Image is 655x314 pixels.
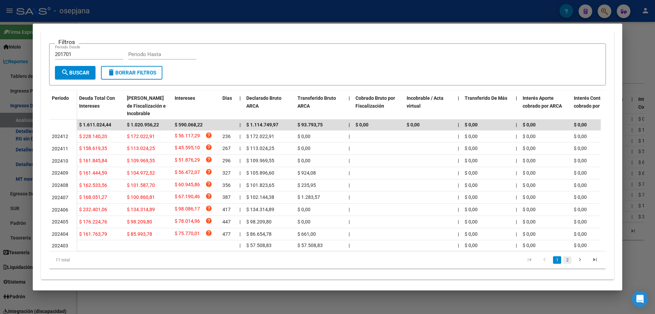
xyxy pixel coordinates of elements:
[465,194,478,200] span: $ 0,00
[79,194,107,200] span: $ 168.051,27
[465,134,478,139] span: $ 0,00
[513,91,520,121] datatable-header-cell: |
[553,256,561,264] a: 1
[246,207,274,212] span: $ 134.314,89
[552,254,562,266] li: page 1
[516,122,517,127] span: |
[516,219,517,224] span: |
[205,205,212,212] i: help
[61,70,89,76] span: Buscar
[523,194,536,200] span: $ 0,00
[127,194,155,200] span: $ 100.860,81
[175,193,200,202] span: $ 67.190,46
[222,194,231,200] span: 387
[574,146,587,151] span: $ 0,00
[239,95,241,101] span: |
[523,170,536,176] span: $ 0,00
[523,256,536,264] a: go to first page
[49,91,76,120] datatable-header-cell: Período
[52,243,68,248] span: 202403
[79,231,107,237] span: $ 161.763,79
[465,146,478,151] span: $ 0,00
[563,256,571,264] a: 2
[516,231,517,237] span: |
[52,231,68,237] span: 202404
[458,194,459,200] span: |
[52,219,68,224] span: 202405
[79,134,107,139] span: $ 228.140,20
[516,95,517,101] span: |
[297,158,310,163] span: $ 0,00
[297,134,310,139] span: $ 0,00
[523,207,536,212] span: $ 0,00
[349,158,350,163] span: |
[349,122,350,127] span: |
[523,158,536,163] span: $ 0,00
[52,170,68,176] span: 202409
[246,146,274,151] span: $ 113.024,25
[455,91,462,121] datatable-header-cell: |
[295,91,346,121] datatable-header-cell: Transferido Bruto ARCA
[127,207,155,212] span: $ 134.314,89
[55,38,78,46] h3: Filtros
[175,95,195,101] span: Intereses
[404,91,455,121] datatable-header-cell: Incobrable / Acta virtual
[237,91,244,121] datatable-header-cell: |
[79,122,111,127] span: $ 1.611.024,44
[573,256,586,264] a: go to next page
[349,146,350,151] span: |
[574,170,587,176] span: $ 0,00
[175,132,200,141] span: $ 56.117,29
[175,122,203,127] span: $ 590.068,22
[523,182,536,188] span: $ 0,00
[52,207,68,213] span: 202406
[205,132,212,139] i: help
[349,194,350,200] span: |
[246,170,274,176] span: $ 105.896,60
[523,219,536,224] span: $ 0,00
[239,122,241,127] span: |
[520,91,571,121] datatable-header-cell: Interés Aporte cobrado por ARCA
[346,91,353,121] datatable-header-cell: |
[574,122,587,127] span: $ 0,00
[574,134,587,139] span: $ 0,00
[239,170,241,176] span: |
[61,68,69,77] mat-icon: search
[127,122,159,127] span: $ 1.020.956,22
[239,243,241,248] span: |
[407,95,443,109] span: Incobrable / Acta virtual
[175,168,200,178] span: $ 56.472,07
[239,182,241,188] span: |
[246,219,272,224] span: $ 98.209,80
[239,134,241,139] span: |
[205,168,212,175] i: help
[297,243,323,248] span: $ 57.508,83
[297,170,316,176] span: $ 924,08
[349,134,350,139] span: |
[516,146,517,151] span: |
[349,207,350,212] span: |
[127,95,166,117] span: [PERSON_NAME] de Fiscalización e Incobrable
[523,243,536,248] span: $ 0,00
[79,219,107,224] span: $ 176.224,76
[458,207,459,212] span: |
[205,144,212,151] i: help
[458,170,459,176] span: |
[297,219,310,224] span: $ 0,00
[222,182,231,188] span: 356
[574,182,587,188] span: $ 0,00
[107,70,156,76] span: Borrar Filtros
[516,243,517,248] span: |
[297,207,310,212] span: $ 0,00
[55,66,96,80] button: Buscar
[297,122,323,127] span: $ 93.793,75
[52,95,69,101] span: Período
[79,182,107,188] span: $ 162.533,56
[222,207,231,212] span: 417
[353,91,404,121] datatable-header-cell: Cobrado Bruto por Fiscalización
[124,91,172,121] datatable-header-cell: Deuda Bruta Neto de Fiscalización e Incobrable
[175,230,200,239] span: $ 75.770,01
[516,182,517,188] span: |
[458,243,459,248] span: |
[574,158,587,163] span: $ 0,00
